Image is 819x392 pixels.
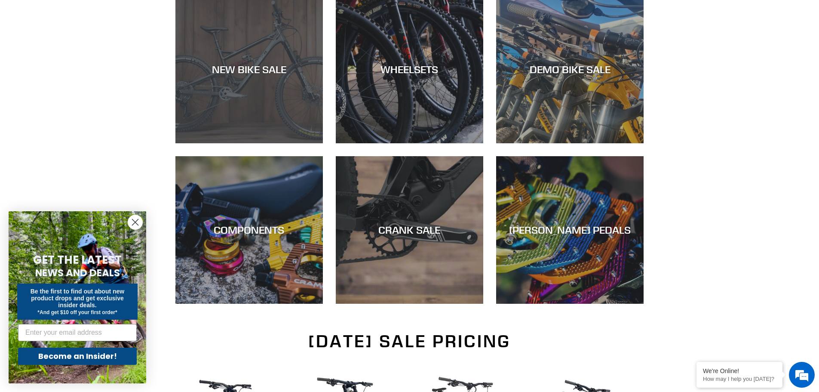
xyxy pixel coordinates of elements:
[496,224,644,236] div: [PERSON_NAME] PEDALS
[336,156,483,304] a: CRANK SALE
[496,63,644,76] div: DEMO BIKE SALE
[336,224,483,236] div: CRANK SALE
[37,309,117,315] span: *And get $10 off your first order*
[33,252,122,268] span: GET THE LATEST
[496,156,644,304] a: [PERSON_NAME] PEDALS
[175,224,323,236] div: COMPONENTS
[31,288,125,309] span: Be the first to find out about new product drops and get exclusive insider deals.
[35,266,120,280] span: NEWS AND DEALS
[175,331,644,352] h2: [DATE] SALE PRICING
[175,156,323,304] a: COMPONENTS
[18,324,137,341] input: Enter your email address
[175,63,323,76] div: NEW BIKE SALE
[336,63,483,76] div: WHEELSETS
[703,376,776,382] p: How may I help you today?
[703,367,776,374] div: We're Online!
[18,348,137,365] button: Become an Insider!
[128,215,143,230] button: Close dialog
